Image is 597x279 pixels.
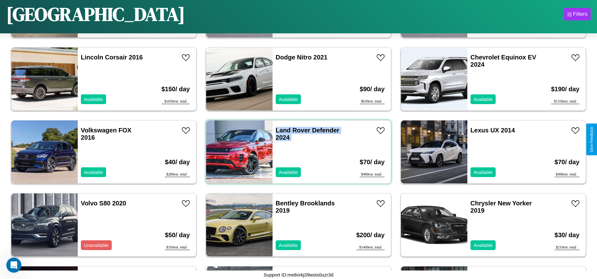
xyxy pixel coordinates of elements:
div: Filters [573,11,588,17]
button: Filters [564,8,591,20]
h3: $ 150 / day [161,79,190,99]
div: $ 1330 est. total [551,99,579,104]
div: $ 350 est. total [165,245,190,250]
a: Volkswagen FOX 2016 [81,127,132,141]
div: $ 210 est. total [555,245,579,250]
div: $ 630 est. total [360,99,385,104]
p: Available [279,95,298,103]
h3: $ 30 / day [555,225,579,245]
p: Available [279,241,298,249]
p: Support ID: me8orkj39wstx0uzr3d [264,271,334,279]
h3: $ 200 / day [356,225,385,245]
p: Available [279,168,298,176]
a: Chrysler New Yorker 2019 [470,200,532,214]
div: $ 490 est. total [555,172,579,177]
a: Lincoln Corsair 2016 [81,54,143,61]
div: $ 1050 est. total [161,99,190,104]
div: $ 280 est. total [165,172,190,177]
a: Chevrolet Equinox EV 2024 [470,54,536,68]
a: Bentley Brooklands 2019 [276,200,335,214]
h3: $ 50 / day [165,225,190,245]
a: Lexus UX 2014 [470,127,515,134]
h3: $ 90 / day [360,79,385,99]
div: $ 1400 est. total [356,245,385,250]
a: Volvo S80 2020 [81,200,126,207]
p: Available [84,95,103,103]
h3: $ 40 / day [165,152,190,172]
p: Available [474,168,493,176]
p: Available [474,241,493,249]
p: Available [84,168,103,176]
h1: [GEOGRAPHIC_DATA] [6,1,185,27]
h3: $ 70 / day [555,152,579,172]
p: Available [474,95,493,103]
p: Unavailable [84,241,109,249]
h3: $ 70 / day [360,152,385,172]
div: Give Feedback [589,127,594,152]
iframe: Intercom live chat [6,258,21,273]
a: Dodge Nitro 2021 [276,54,328,61]
h3: $ 190 / day [551,79,579,99]
a: Land Rover Defender 2024 [276,127,339,141]
div: $ 490 est. total [360,172,385,177]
